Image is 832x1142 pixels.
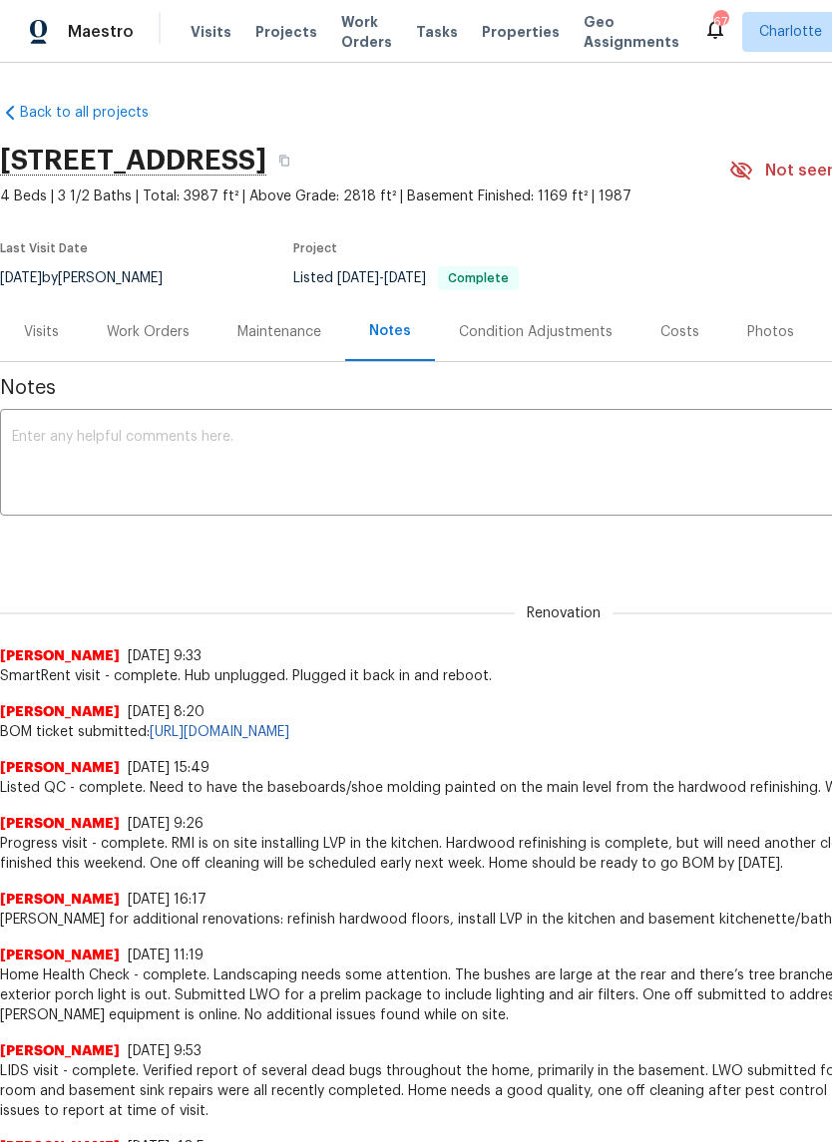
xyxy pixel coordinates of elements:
span: [DATE] 9:26 [128,817,204,831]
span: Listed [293,271,519,285]
span: Visits [191,22,231,42]
span: - [337,271,426,285]
div: Costs [660,322,699,342]
span: Maestro [68,22,134,42]
div: Visits [24,322,59,342]
span: Project [293,242,337,254]
div: Notes [369,321,411,341]
span: Renovation [515,603,613,623]
span: [DATE] [384,271,426,285]
div: Maintenance [237,322,321,342]
div: 67 [713,12,727,32]
span: Complete [440,272,517,284]
span: [DATE] 9:53 [128,1044,202,1058]
span: Properties [482,22,560,42]
span: Work Orders [341,12,392,52]
span: [DATE] 16:17 [128,893,207,907]
span: [DATE] [337,271,379,285]
span: [DATE] 11:19 [128,949,204,962]
span: [DATE] 9:33 [128,649,202,663]
div: Photos [747,322,794,342]
div: Condition Adjustments [459,322,613,342]
span: [DATE] 15:49 [128,761,209,775]
div: Work Orders [107,322,190,342]
span: Charlotte [759,22,822,42]
span: Tasks [416,25,458,39]
button: Copy Address [266,143,302,179]
span: [DATE] 8:20 [128,705,205,719]
a: [URL][DOMAIN_NAME] [150,725,289,739]
span: Geo Assignments [584,12,679,52]
span: Projects [255,22,317,42]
